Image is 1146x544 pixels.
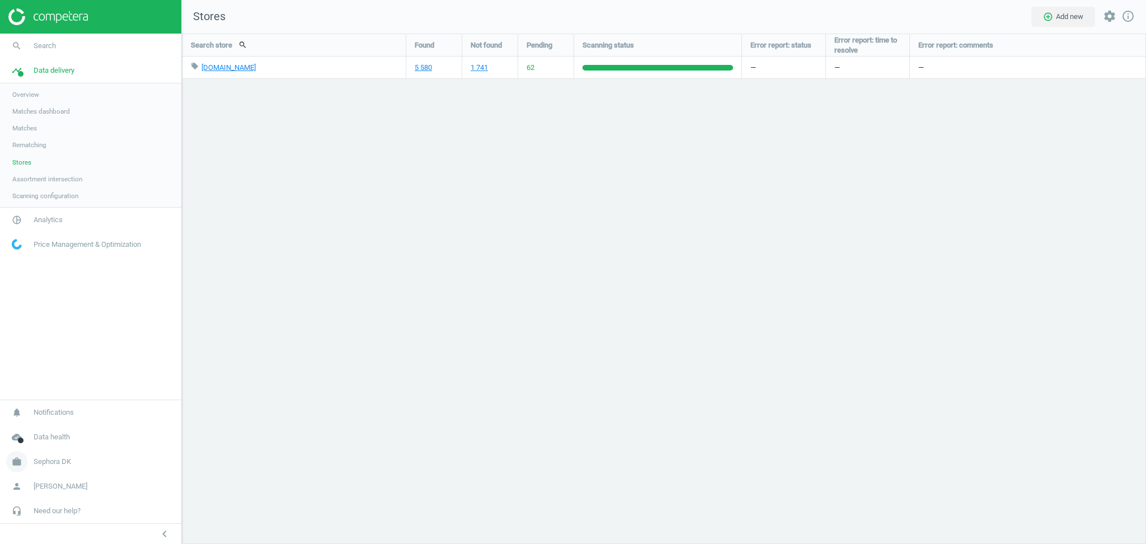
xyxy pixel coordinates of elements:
span: Stores [12,158,31,167]
span: [PERSON_NAME] [34,481,87,491]
div: — [742,57,825,78]
i: work [6,451,27,472]
img: wGWNvw8QSZomAAAAABJRU5ErkJggg== [12,239,22,250]
span: Notifications [34,407,74,418]
button: settings [1098,4,1121,29]
i: settings [1103,10,1116,23]
img: ajHJNr6hYgQAAAAASUVORK5CYII= [8,8,88,25]
button: chevron_left [151,527,179,541]
span: — [834,63,840,73]
span: Matches [12,124,37,133]
i: notifications [6,402,27,423]
i: timeline [6,60,27,81]
i: add_circle_outline [1043,12,1053,22]
span: Need our help? [34,506,81,516]
span: Scanning status [583,40,634,50]
span: Found [415,40,434,50]
span: Data health [34,432,70,442]
span: Error report: status [750,40,811,50]
span: Error report: comments [918,40,993,50]
span: Analytics [34,215,63,225]
span: Rematching [12,140,46,149]
span: Overview [12,90,39,99]
i: headset_mic [6,500,27,522]
i: search [6,35,27,57]
button: add_circle_outlineAdd new [1031,7,1095,27]
i: info_outline [1121,10,1135,23]
button: search [232,35,253,54]
span: Not found [471,40,502,50]
div: Search store [182,34,406,56]
a: 5 580 [415,63,432,73]
i: local_offer [191,62,199,70]
a: [DOMAIN_NAME] [201,63,256,72]
i: pie_chart_outlined [6,209,27,231]
span: Assortment intersection [12,175,82,184]
span: Matches dashboard [12,107,70,116]
div: — [910,57,1146,78]
a: 1 741 [471,63,488,73]
i: cloud_done [6,426,27,448]
span: 62 [527,63,534,73]
span: Data delivery [34,65,74,76]
span: Sephora DK [34,457,71,467]
span: Scanning configuration [12,191,78,200]
i: person [6,476,27,497]
span: Stores [182,9,226,25]
span: Pending [527,40,552,50]
a: info_outline [1121,10,1135,24]
span: Search [34,41,56,51]
span: Error report: time to resolve [834,35,901,55]
i: chevron_left [158,527,171,541]
span: Price Management & Optimization [34,240,141,250]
